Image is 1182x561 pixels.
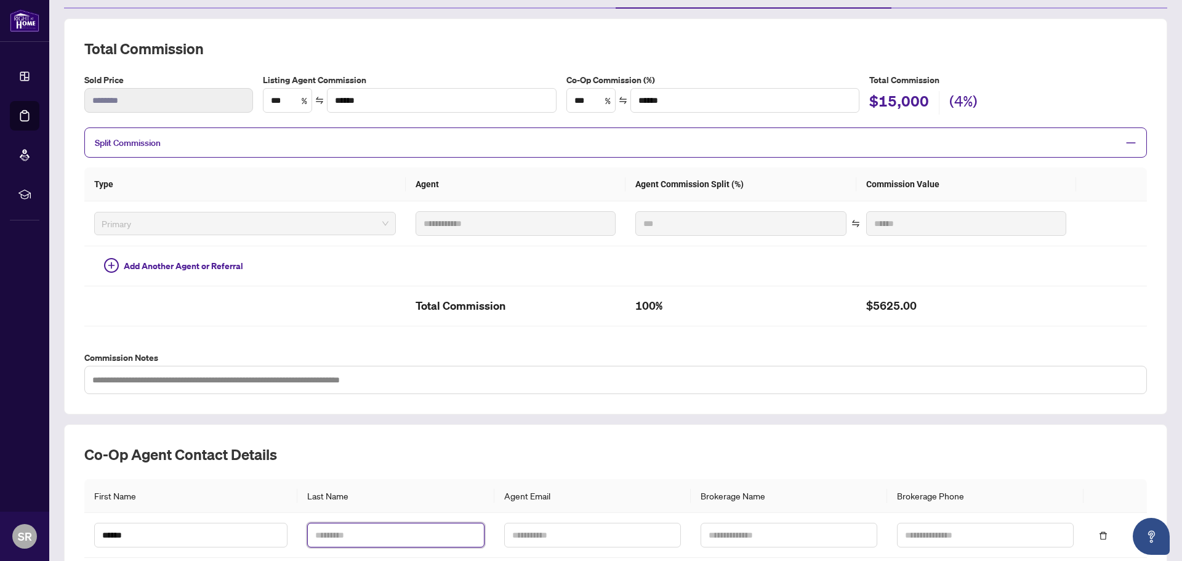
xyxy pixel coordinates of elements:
th: Brokerage Phone [887,479,1083,513]
label: Listing Agent Commission [263,73,557,87]
span: swap [851,219,860,228]
span: SR [18,528,32,545]
h2: $15,000 [869,91,929,115]
h2: Total Commission [84,39,1147,59]
div: Split Commission [84,127,1147,158]
label: Co-Op Commission (%) [566,73,860,87]
h5: Total Commission [869,73,1147,87]
span: minus [1125,137,1136,148]
th: Type [84,167,406,201]
span: Split Commission [95,137,161,148]
button: Add Another Agent or Referral [94,256,253,276]
img: logo [10,9,39,32]
button: Open asap [1133,518,1170,555]
span: delete [1099,531,1108,540]
span: swap [619,96,627,105]
label: Commission Notes [84,351,1147,365]
th: Brokerage Name [691,479,887,513]
th: Commission Value [856,167,1076,201]
h2: Co-op Agent Contact Details [84,445,1147,464]
h2: Total Commission [416,296,616,316]
span: plus-circle [104,258,119,273]
span: Primary [102,214,388,233]
th: Agent [406,167,625,201]
th: Last Name [297,479,494,513]
span: Add Another Agent or Referral [124,259,243,273]
h2: $5625.00 [866,296,1066,316]
label: Sold Price [84,73,253,87]
span: swap [315,96,324,105]
th: Agent Commission Split (%) [625,167,856,201]
h2: (4%) [949,91,978,115]
th: First Name [84,479,297,513]
th: Agent Email [494,479,691,513]
h2: 100% [635,296,846,316]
